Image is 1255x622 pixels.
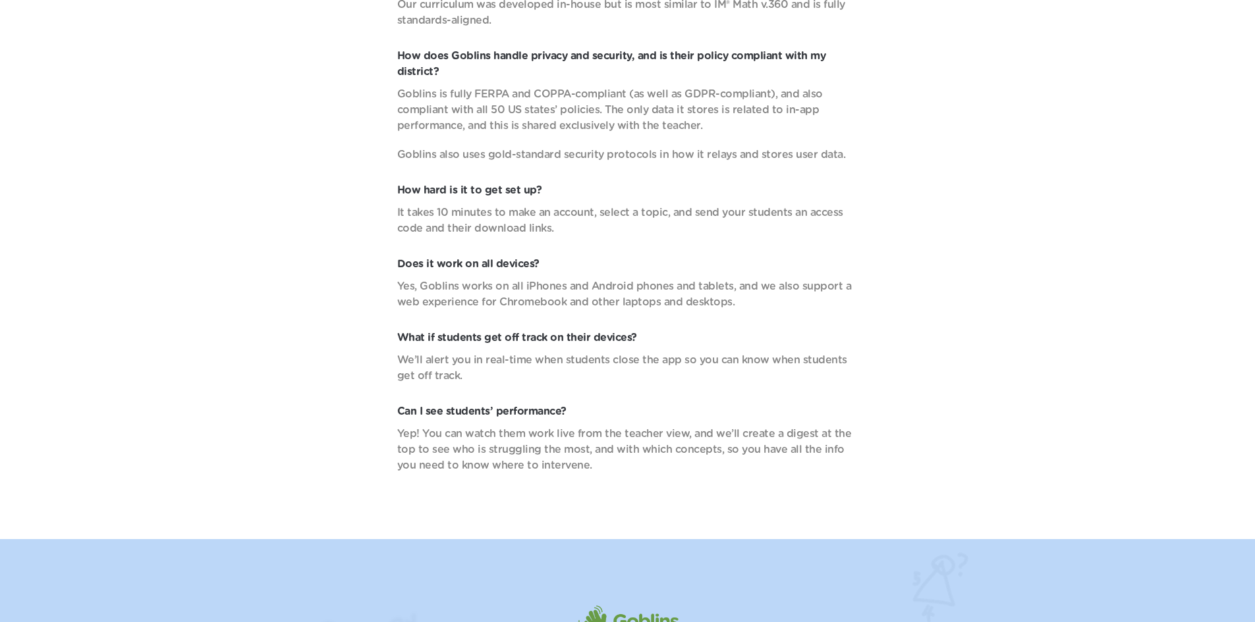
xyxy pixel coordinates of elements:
[397,256,858,272] p: Does it work on all devices?
[397,403,858,419] p: Can I see students’ performance?
[397,330,858,346] p: What if students get off track on their devices?
[397,278,858,310] p: Yes, Goblins works on all iPhones and Android phones and tablets, and we also support a web exper...
[397,147,858,163] p: Goblins also uses gold-standard security protocols in how it relays and stores user data.
[397,86,858,134] p: Goblins is fully FERPA and COPPA-compliant (as well as GDPR-compliant), and also compliant with a...
[397,48,858,80] p: How does Goblins handle privacy and security, and is their policy compliant with my district?
[397,426,858,473] p: Yep! You can watch them work live from the teacher view, and we’ll create a digest at the top to ...
[397,352,858,384] p: We’ll alert you in real-time when students close the app so you can know when students get off tr...
[397,205,858,236] p: It takes 10 minutes to make an account, select a topic, and send your students an access code and...
[397,182,858,198] p: How hard is it to get set up?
